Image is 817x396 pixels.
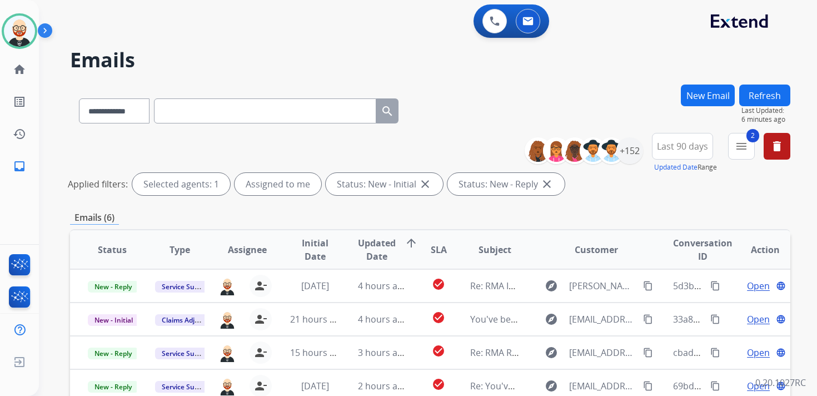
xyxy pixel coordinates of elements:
mat-icon: history [13,127,26,141]
mat-icon: language [776,281,786,291]
mat-icon: person_remove [254,279,267,293]
span: Status [98,243,127,256]
span: Re: RMA ISSUANCE TO CUSTOMER [470,280,611,292]
span: Subject [479,243,511,256]
mat-icon: content_copy [710,381,720,391]
span: Conversation ID [673,236,733,263]
span: [DATE] [301,380,329,392]
mat-icon: language [776,348,786,358]
mat-icon: explore [545,313,558,326]
span: 4 hours ago [358,313,408,325]
mat-icon: inbox [13,160,26,173]
mat-icon: language [776,314,786,324]
div: +152 [616,137,643,164]
span: 6 minutes ago [741,115,790,124]
span: SLA [431,243,447,256]
span: Open [747,313,770,326]
p: Applied filters: [68,177,128,191]
span: Service Support [155,281,218,293]
span: Updated Date [358,236,396,263]
mat-icon: explore [545,346,558,359]
span: 15 hours ago [290,346,345,359]
span: Assignee [228,243,267,256]
span: 2 [746,129,759,142]
mat-icon: person_remove [254,313,267,326]
mat-icon: close [540,177,554,191]
button: Updated Date [654,163,698,172]
mat-icon: explore [545,279,558,293]
h2: Emails [70,49,790,71]
span: New - Reply [88,281,138,293]
span: 4 hours ago [358,280,408,292]
span: Initial Date [290,236,339,263]
button: Last 90 days [652,133,713,160]
span: [DATE] [301,280,329,292]
mat-icon: search [381,105,394,118]
span: Service Support [155,381,218,393]
span: 21 hours ago [290,313,345,325]
span: [EMAIL_ADDRESS][DOMAIN_NAME] [569,313,637,326]
span: Open [747,346,770,359]
span: Last 90 days [657,144,708,148]
span: Service Support [155,348,218,359]
mat-icon: content_copy [643,381,653,391]
button: New Email [681,85,735,106]
mat-icon: delete [770,140,784,153]
span: Customer [575,243,618,256]
span: Open [747,379,770,393]
button: Refresh [739,85,790,106]
mat-icon: close [419,177,432,191]
span: New - Reply [88,348,138,359]
mat-icon: menu [735,140,748,153]
button: 2 [728,133,755,160]
span: [PERSON_NAME][EMAIL_ADDRESS][DOMAIN_NAME] [569,279,637,293]
mat-icon: content_copy [710,348,720,358]
img: agent-avatar [218,276,236,295]
span: [EMAIL_ADDRESS][DOMAIN_NAME] [569,346,637,359]
mat-icon: person_remove [254,346,267,359]
span: 3 hours ago [358,346,408,359]
mat-icon: content_copy [643,348,653,358]
p: 0.20.1027RC [755,376,806,389]
span: Range [654,162,717,172]
span: Open [747,279,770,293]
div: Status: New - Reply [447,173,565,195]
span: [EMAIL_ADDRESS][DOMAIN_NAME] [569,379,637,393]
mat-icon: check_circle [432,378,445,391]
mat-icon: check_circle [432,278,445,291]
span: New - Initial [88,314,140,326]
span: Last Updated: [741,106,790,115]
img: agent-avatar [218,377,236,395]
mat-icon: arrow_upward [405,236,418,250]
th: Action [723,230,790,269]
mat-icon: explore [545,379,558,393]
div: Status: New - Initial [326,173,443,195]
mat-icon: content_copy [710,281,720,291]
mat-icon: check_circle [432,311,445,324]
mat-icon: content_copy [710,314,720,324]
div: Assigned to me [235,173,321,195]
mat-icon: content_copy [643,281,653,291]
img: agent-avatar [218,310,236,329]
span: Type [170,243,190,256]
img: agent-avatar [218,343,236,362]
img: avatar [4,16,35,47]
mat-icon: content_copy [643,314,653,324]
mat-icon: home [13,63,26,76]
div: Selected agents: 1 [132,173,230,195]
mat-icon: check_circle [432,344,445,358]
mat-icon: person_remove [254,379,267,393]
span: New - Reply [88,381,138,393]
mat-icon: list_alt [13,95,26,108]
span: Claims Adjudication [155,314,231,326]
p: Emails (6) [70,211,119,225]
span: 2 hours ago [358,380,408,392]
span: Re: RMA Request [470,346,541,359]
